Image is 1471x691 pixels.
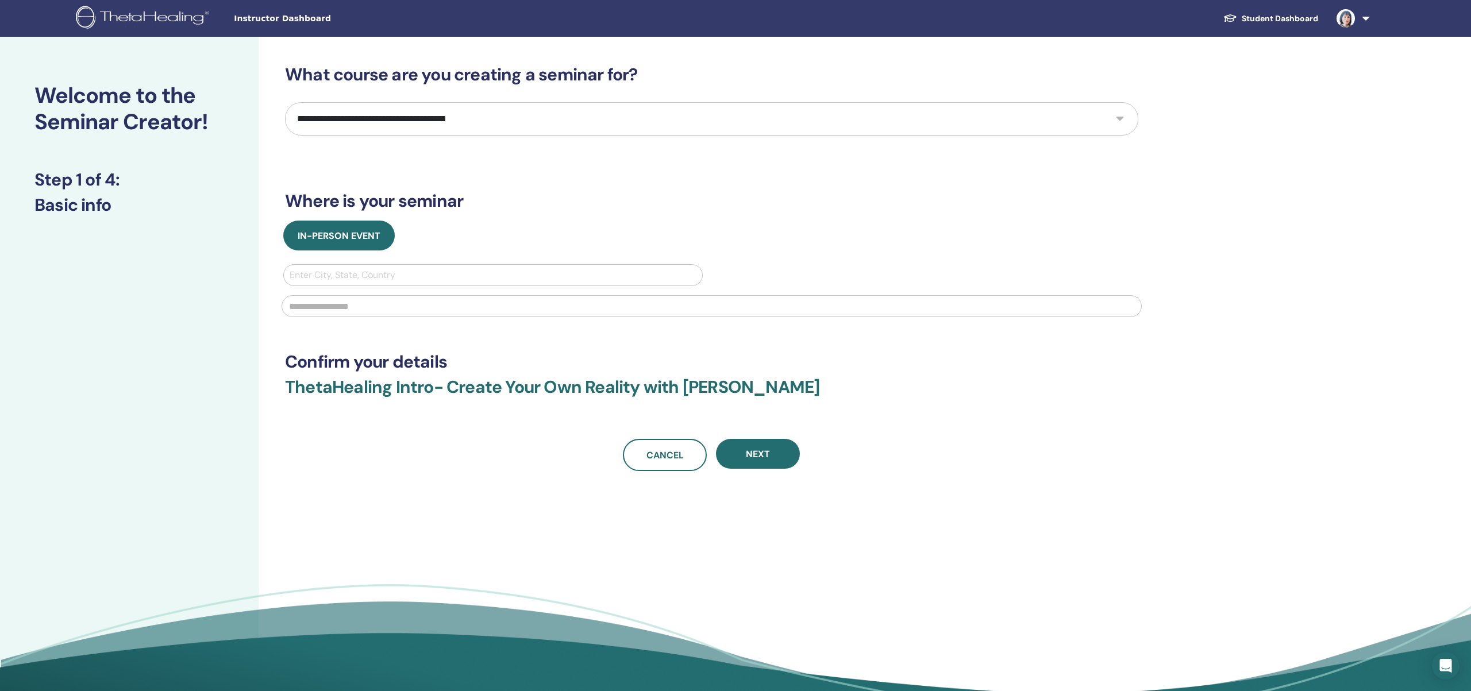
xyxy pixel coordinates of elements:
[716,439,800,469] button: Next
[34,195,224,215] h3: Basic info
[298,230,380,242] span: In-Person Event
[283,221,395,250] button: In-Person Event
[76,6,213,32] img: logo.png
[646,449,684,461] span: Cancel
[1223,13,1237,23] img: graduation-cap-white.svg
[746,448,770,460] span: Next
[1432,652,1460,680] div: Open Intercom Messenger
[34,169,224,190] h3: Step 1 of 4 :
[285,352,1138,372] h3: Confirm your details
[623,439,707,471] a: Cancel
[1214,8,1327,29] a: Student Dashboard
[234,13,406,25] span: Instructor Dashboard
[285,191,1138,211] h3: Where is your seminar
[1337,9,1355,28] img: default.jpg
[285,64,1138,85] h3: What course are you creating a seminar for?
[34,83,224,135] h2: Welcome to the Seminar Creator!
[285,377,1138,411] h3: ThetaHealing Intro- Create Your Own Reality with [PERSON_NAME]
